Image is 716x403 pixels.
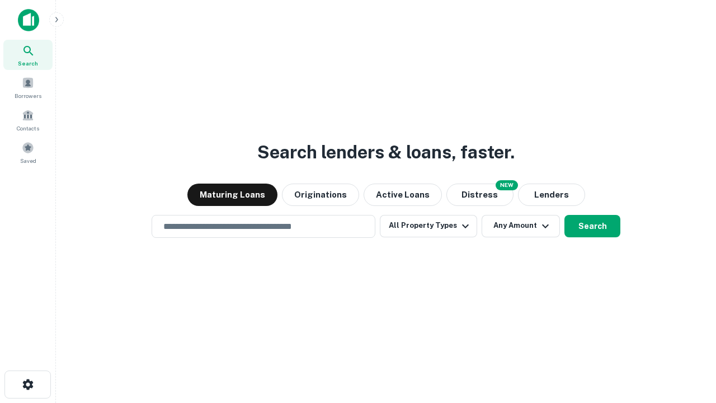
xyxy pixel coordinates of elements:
button: All Property Types [380,215,477,237]
a: Contacts [3,105,53,135]
a: Borrowers [3,72,53,102]
h3: Search lenders & loans, faster. [257,139,515,166]
button: Originations [282,184,359,206]
span: Search [18,59,38,68]
div: NEW [496,180,518,190]
button: Maturing Loans [187,184,277,206]
iframe: Chat Widget [660,313,716,367]
a: Saved [3,137,53,167]
span: Contacts [17,124,39,133]
button: Search [564,215,620,237]
button: Lenders [518,184,585,206]
button: Search distressed loans with lien and other non-mortgage details. [446,184,514,206]
a: Search [3,40,53,70]
span: Saved [20,156,36,165]
button: Active Loans [364,184,442,206]
img: capitalize-icon.png [18,9,39,31]
button: Any Amount [482,215,560,237]
span: Borrowers [15,91,41,100]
